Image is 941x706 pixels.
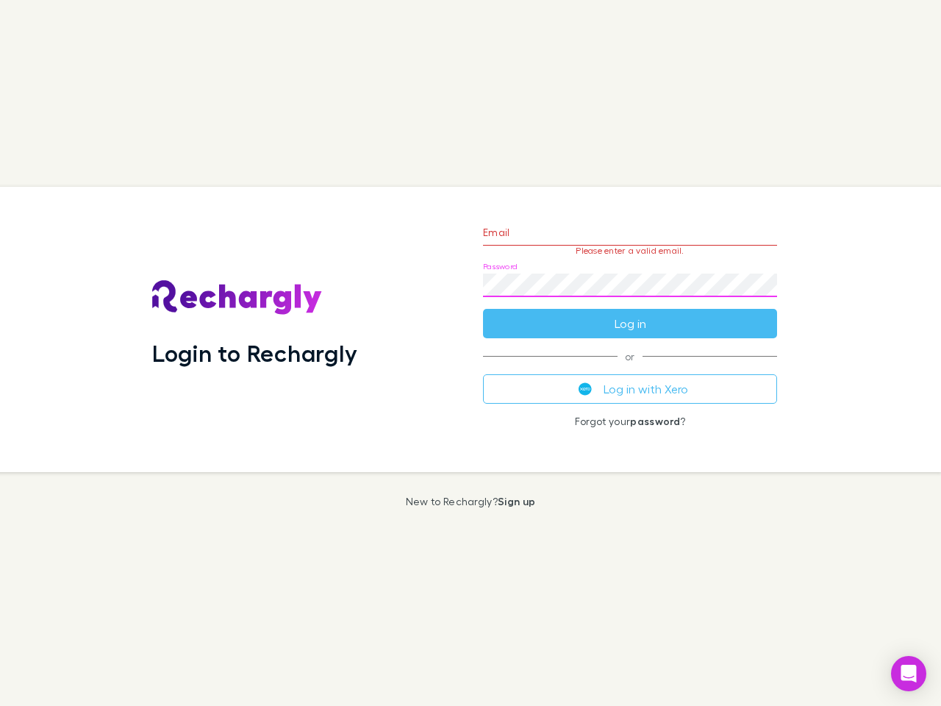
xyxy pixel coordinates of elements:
[498,495,535,507] a: Sign up
[152,339,357,367] h1: Login to Rechargly
[483,356,777,357] span: or
[579,382,592,396] img: Xero's logo
[483,416,777,427] p: Forgot your ?
[630,415,680,427] a: password
[152,280,323,315] img: Rechargly's Logo
[406,496,536,507] p: New to Rechargly?
[891,656,926,691] div: Open Intercom Messenger
[483,246,777,256] p: Please enter a valid email.
[483,374,777,404] button: Log in with Xero
[483,261,518,272] label: Password
[483,309,777,338] button: Log in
